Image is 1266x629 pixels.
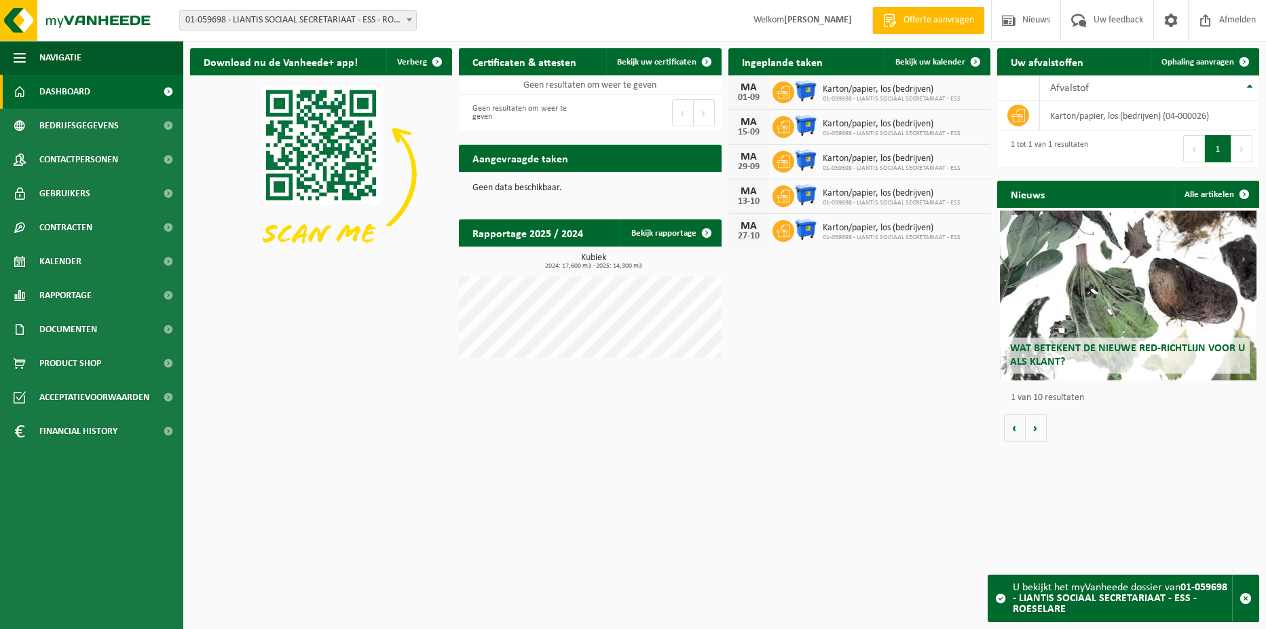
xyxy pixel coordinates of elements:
[823,199,961,207] span: 01-059698 - LIANTIS SOCIAAL SECRETARIAAT - ESS
[472,183,707,193] p: Geen data beschikbaar.
[823,223,961,234] span: Karton/papier, los (bedrijven)
[459,145,582,171] h2: Aangevraagde taken
[459,75,721,94] td: Geen resultaten om weer te geven
[1161,58,1234,67] span: Ophaling aanvragen
[872,7,984,34] a: Offerte aanvragen
[885,48,989,75] a: Bekijk uw kalender
[735,93,762,103] div: 01-09
[784,15,852,25] strong: [PERSON_NAME]
[735,82,762,93] div: MA
[735,128,762,137] div: 15-09
[1183,135,1205,162] button: Previous
[823,164,961,173] span: 01-059698 - LIANTIS SOCIAAL SECRETARIAAT - ESS
[794,114,817,137] img: WB-1100-HPE-BE-01
[606,48,720,75] a: Bekijk uw certificaten
[1174,181,1258,208] a: Alle artikelen
[735,197,762,206] div: 13-10
[823,154,961,164] span: Karton/papier, los (bedrijven)
[735,151,762,162] div: MA
[39,380,149,414] span: Acceptatievoorwaarden
[1050,83,1089,94] span: Afvalstof
[39,414,117,448] span: Financial History
[39,245,81,278] span: Kalender
[1231,135,1252,162] button: Next
[39,41,81,75] span: Navigatie
[823,84,961,95] span: Karton/papier, los (bedrijven)
[39,143,118,177] span: Contactpersonen
[466,263,721,270] span: 2024: 17,600 m3 - 2025: 14,300 m3
[190,48,371,75] h2: Download nu de Vanheede+ app!
[1151,48,1258,75] a: Ophaling aanvragen
[466,253,721,270] h3: Kubiek
[1026,414,1047,442] button: Volgende
[397,58,427,67] span: Verberg
[997,181,1058,207] h2: Nieuws
[735,117,762,128] div: MA
[735,186,762,197] div: MA
[1010,343,1245,367] span: Wat betekent de nieuwe RED-richtlijn voor u als klant?
[179,10,417,31] span: 01-059698 - LIANTIS SOCIAAL SECRETARIAAT - ESS - ROESELARE
[190,75,452,272] img: Download de VHEPlus App
[900,14,978,27] span: Offerte aanvragen
[694,99,715,126] button: Next
[1004,414,1026,442] button: Vorige
[1000,211,1257,380] a: Wat betekent de nieuwe RED-richtlijn voor u als klant?
[895,58,965,67] span: Bekijk uw kalender
[823,188,961,199] span: Karton/papier, los (bedrijven)
[1040,101,1259,130] td: karton/papier, los (bedrijven) (04-000026)
[459,219,597,246] h2: Rapportage 2025 / 2024
[735,162,762,172] div: 29-09
[1011,393,1252,403] p: 1 van 10 resultaten
[1004,134,1088,164] div: 1 tot 1 van 1 resultaten
[823,130,961,138] span: 01-059698 - LIANTIS SOCIAAL SECRETARIAAT - ESS
[728,48,836,75] h2: Ingeplande taken
[39,75,90,109] span: Dashboard
[1205,135,1231,162] button: 1
[823,234,961,242] span: 01-059698 - LIANTIS SOCIAAL SECRETARIAAT - ESS
[39,312,97,346] span: Documenten
[672,99,694,126] button: Previous
[39,177,90,211] span: Gebruikers
[386,48,451,75] button: Verberg
[620,219,720,247] a: Bekijk rapportage
[39,278,92,312] span: Rapportage
[466,98,583,128] div: Geen resultaten om weer te geven
[735,221,762,232] div: MA
[180,11,416,30] span: 01-059698 - LIANTIS SOCIAAL SECRETARIAAT - ESS - ROESELARE
[39,109,119,143] span: Bedrijfsgegevens
[735,232,762,241] div: 27-10
[1013,582,1227,615] strong: 01-059698 - LIANTIS SOCIAAL SECRETARIAAT - ESS - ROESELARE
[794,183,817,206] img: WB-1100-HPE-BE-01
[823,95,961,103] span: 01-059698 - LIANTIS SOCIAAL SECRETARIAAT - ESS
[794,149,817,172] img: WB-1100-HPE-BE-01
[1013,575,1232,622] div: U bekijkt het myVanheede dossier van
[794,218,817,241] img: WB-1100-HPE-BE-01
[617,58,696,67] span: Bekijk uw certificaten
[459,48,590,75] h2: Certificaten & attesten
[39,211,92,245] span: Contracten
[39,346,101,380] span: Product Shop
[823,119,961,130] span: Karton/papier, los (bedrijven)
[794,79,817,103] img: WB-1100-HPE-BE-01
[997,48,1097,75] h2: Uw afvalstoffen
